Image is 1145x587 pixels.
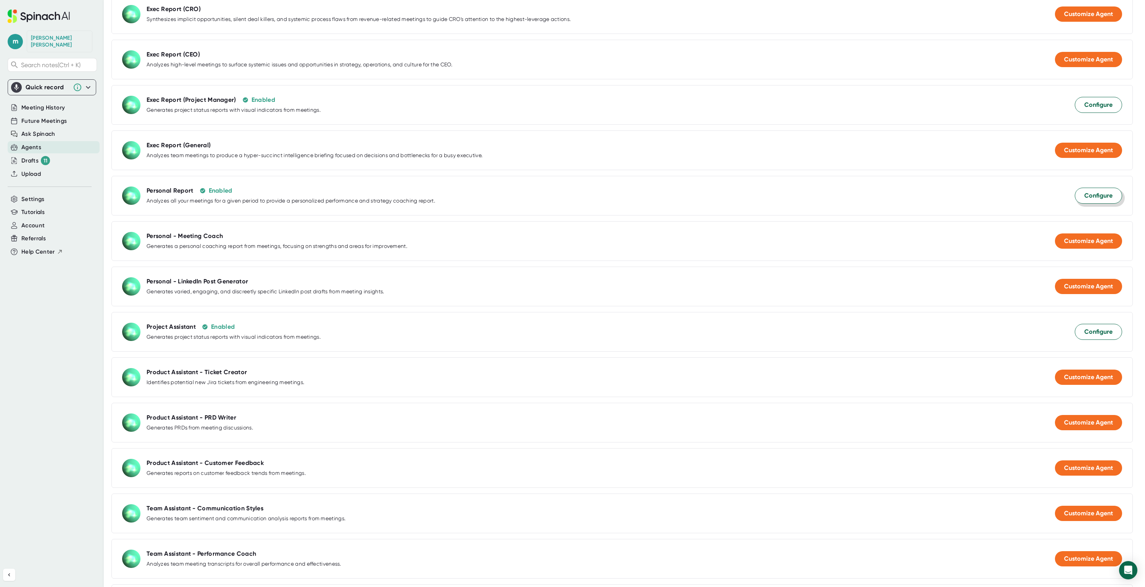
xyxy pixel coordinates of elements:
[122,277,140,296] img: Personal - LinkedIn Post Generator
[122,504,140,523] img: Team Assistant - Communication Styles
[122,141,140,159] img: Exec Report (General)
[209,187,232,195] div: Enabled
[122,187,140,205] img: Personal Report
[1064,419,1113,426] span: Customize Agent
[1064,510,1113,517] span: Customize Agent
[1064,237,1113,244] span: Customize Agent
[147,107,321,114] div: Generates project status reports with visual indicators from meetings.
[147,470,306,477] div: Generates reports on customer feedback trends from meetings.
[1119,561,1137,579] div: Open Intercom Messenger
[8,34,23,49] span: m
[147,96,236,104] div: Exec Report (Project Manager)
[1055,506,1122,521] button: Customize Agent
[1075,188,1122,204] button: Configure
[147,187,194,195] div: Personal Report
[122,5,140,23] img: Exec Report (CRO)
[1055,52,1122,67] button: Customize Agent
[147,561,341,568] div: Analyzes team meeting transcripts for overall performance and effectiveness.
[1064,56,1113,63] span: Customize Agent
[1064,10,1113,18] span: Customize Agent
[1084,191,1113,200] span: Configure
[147,198,435,204] div: Analyzes all your meetings for a given period to provide a personalized performance and strategy ...
[1075,97,1122,113] button: Configure
[147,288,384,295] div: Generates varied, engaging, and discreetly specific LinkedIn post drafts from meeting insights.
[147,550,256,558] div: Team Assistant - Performance Coach
[122,50,140,69] img: Exec Report (CEO)
[21,61,95,69] span: Search notes (Ctrl + K)
[1055,551,1122,566] button: Customize Agent
[122,459,140,477] img: Product Assistant - Customer Feedback
[21,234,46,243] button: Referrals
[1055,143,1122,158] button: Customize Agent
[147,61,452,68] div: Analyzes high-level meetings to surface systemic issues and opportunities in strategy, operations...
[252,96,275,104] div: Enabled
[21,221,45,230] button: Account
[147,243,407,250] div: Generates a personal coaching report from meetings, focusing on strengths and areas for improvement.
[1055,279,1122,294] button: Customize Agent
[1055,415,1122,430] button: Customize Agent
[211,323,235,331] div: Enabled
[147,414,236,421] div: Product Assistant - PRD Writer
[21,248,55,256] span: Help Center
[147,51,200,58] div: Exec Report (CEO)
[122,413,140,432] img: Product Assistant - PRD Writer
[147,232,223,240] div: Personal - Meeting Coach
[147,152,482,159] div: Analyzes team meetings to produce a hyper-succinct intelligence briefing focused on decisions and...
[147,5,201,13] div: Exec Report (CRO)
[1064,146,1113,154] span: Customize Agent
[21,143,41,152] button: Agents
[122,232,140,250] img: Personal - Meeting Coach
[21,103,65,112] button: Meeting History
[122,550,140,568] img: Team Assistant - Performance Coach
[147,368,247,376] div: Product Assistant - Ticket Creator
[147,323,196,331] div: Project Assistant
[122,323,140,341] img: Project Assistant
[11,80,93,95] div: Quick record
[147,16,571,23] div: Synthesizes implicit opportunities, silent deal killers, and systemic process flaws from revenue-...
[1064,464,1113,471] span: Customize Agent
[21,170,41,179] button: Upload
[1055,6,1122,22] button: Customize Agent
[1064,283,1113,290] span: Customize Agent
[147,142,211,149] div: Exec Report (General)
[1084,100,1113,109] span: Configure
[1064,373,1113,381] span: Customize Agent
[147,425,253,431] div: Generates PRDs from meeting discussions.
[31,35,88,48] div: Myriam Martin
[1084,327,1113,336] span: Configure
[1064,555,1113,562] span: Customize Agent
[1055,460,1122,476] button: Customize Agent
[21,208,45,217] button: Tutorials
[21,156,50,165] div: Drafts
[147,334,321,341] div: Generates project status reports with visual indicators from meetings.
[147,459,264,467] div: Product Assistant - Customer Feedback
[122,368,140,386] img: Product Assistant - Ticket Creator
[1055,233,1122,249] button: Customize Agent
[147,379,304,386] div: Identifies potential new Jira tickets from engineering meetings.
[21,156,50,165] button: Drafts 11
[147,515,345,522] div: Generates team sentiment and communication analysis reports from meetings.
[147,278,248,285] div: Personal - LinkedIn Post Generator
[3,569,15,581] button: Collapse sidebar
[122,96,140,114] img: Exec Report (Project Manager)
[1075,324,1122,340] button: Configure
[147,505,263,512] div: Team Assistant - Communication Styles
[21,117,67,125] button: Future Meetings
[21,130,55,138] button: Ask Spinach
[1055,370,1122,385] button: Customize Agent
[41,156,50,165] div: 11
[26,84,69,91] div: Quick record
[21,195,45,204] button: Settings
[21,248,63,256] button: Help Center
